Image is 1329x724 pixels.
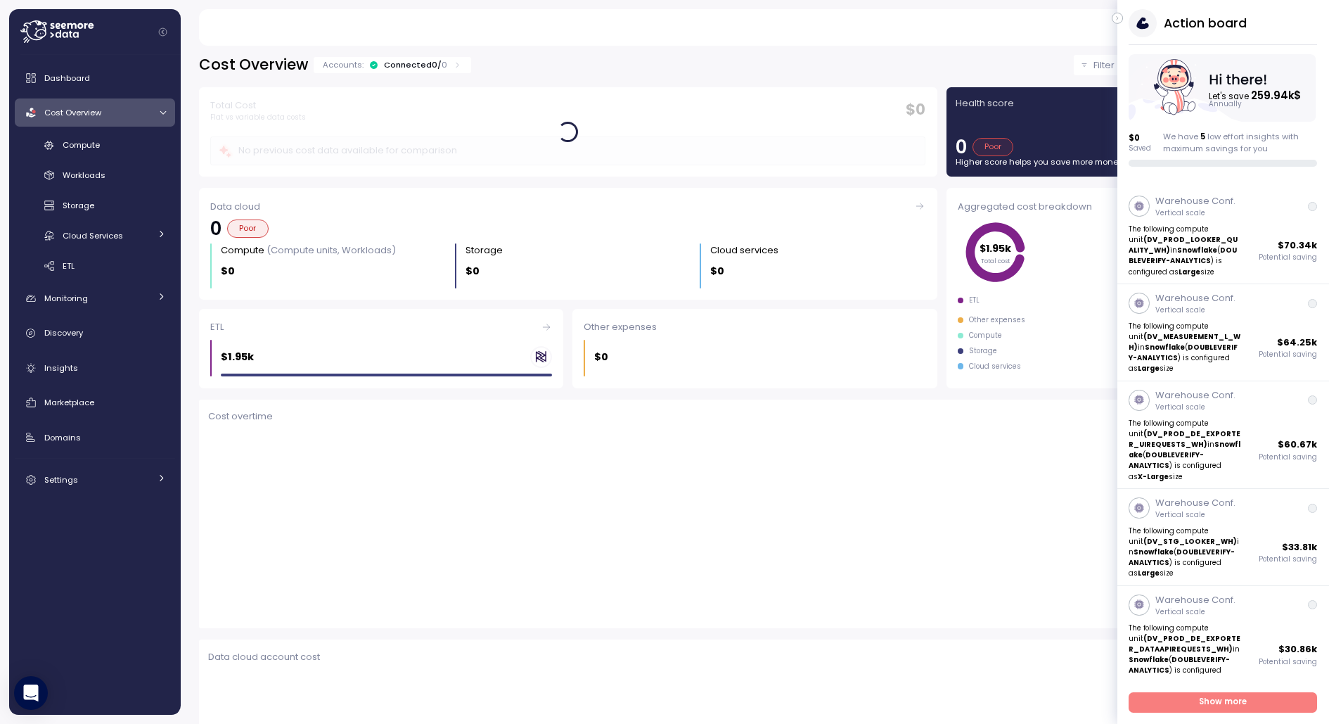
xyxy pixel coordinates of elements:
p: Warehouse Conf. [1155,496,1235,510]
p: Potential saving [1259,657,1318,667]
div: Storage [466,243,503,258]
p: $ 64.25k [1278,336,1318,350]
span: Insights [44,362,78,374]
p: The following compute unit in ( ) is configured as size [1129,418,1243,482]
span: Cost Overview [44,107,101,118]
p: $0 [221,263,235,279]
p: The following compute unit in ( ) is configured as size [1129,224,1243,277]
div: Other expenses [969,315,1025,325]
p: Potential saving [1259,253,1318,262]
p: Saved [1129,144,1152,153]
tspan: 259.94k $ [1252,88,1303,103]
a: Warehouse Conf.Vertical scaleThe following compute unit(DV_PROD_LOOKER_QUALITY_WH)inSnowflake(DOU... [1117,187,1329,284]
a: Warehouse Conf.Vertical scaleThe following compute unit(DV_PROD_DE_EXPORTER_DATAAPIREQUESTS_WH)in... [1117,586,1329,694]
a: Settings [15,466,175,494]
a: Cost Overview [15,99,175,127]
a: Storage [15,194,175,217]
span: Domains [44,432,81,443]
p: Accounts: [323,59,364,70]
span: Marketplace [44,397,94,408]
div: Accounts:Connected0/0 [314,57,471,73]
a: Compute [15,134,175,157]
span: Show more [1200,693,1247,712]
span: 5 [1200,131,1205,142]
div: Storage [969,346,997,356]
p: $0 [710,263,724,279]
strong: Snowflake [1145,343,1186,352]
p: Vertical scale [1155,305,1235,315]
button: Collapse navigation [154,27,172,37]
p: Potential saving [1259,554,1318,564]
div: Compute [969,331,1002,341]
span: Monitoring [44,293,88,304]
span: Dashboard [44,72,90,84]
div: Open Intercom Messenger [14,676,48,710]
a: Warehouse Conf.Vertical scaleThe following compute unit(DV_MEASUREMENT_L_WH)inSnowflake(DOUBLEVER... [1117,284,1329,381]
p: Potential saving [1259,350,1318,360]
a: Marketplace [15,388,175,417]
a: Show more [1129,692,1318,713]
a: ETL [15,254,175,277]
strong: Snowflake [1178,246,1218,255]
div: Other expenses [584,320,925,334]
p: (Compute units, Workloads) [267,243,396,257]
p: Warehouse Conf. [1155,291,1235,305]
strong: (DV_MEASUREMENT_L_WH) [1129,332,1241,352]
p: Vertical scale [1155,607,1235,617]
p: 0 [442,59,447,70]
strong: (DV_PROD_DE_EXPORTER_UIREQUESTS_WH) [1129,429,1241,449]
p: Higher score helps you save more money [956,156,1302,167]
p: Warehouse Conf. [1155,388,1235,402]
span: Storage [63,200,94,211]
span: Settings [44,474,78,485]
p: Warehouse Conf. [1155,194,1235,208]
p: $ 33.81k [1283,540,1318,554]
div: Aggregated cost breakdown [958,200,1299,214]
div: Filter [1074,55,1154,75]
a: ETL$1.95k [199,309,563,388]
p: $0 [594,349,608,365]
strong: DOUBLEVERIFY-ANALYTICS [1129,655,1231,675]
p: $1.95k [221,349,254,365]
div: Connected 0 / [384,59,447,70]
p: $ 70.34k [1278,239,1318,253]
p: 0 [956,138,967,156]
p: Filter [1093,58,1115,72]
a: Cloud Services [15,224,175,247]
div: ETL [969,296,980,305]
p: Vertical scale [1155,510,1235,520]
h3: Action board [1164,14,1247,32]
span: ETL [63,260,75,272]
div: Cloud services [969,362,1021,371]
strong: DOUBLEVERIFY-ANALYTICS [1129,450,1205,470]
div: Compute [221,243,396,258]
h2: Cost Overview [199,55,308,75]
a: Warehouse Conf.Vertical scaleThe following compute unit(DV_PROD_DE_EXPORTER_UIREQUESTS_WH)inSnowf... [1117,381,1329,489]
strong: X-Large [1138,472,1169,481]
text: Annually [1210,100,1243,109]
p: $0 [466,263,480,279]
p: Vertical scale [1155,402,1235,412]
div: We have low effort insights with maximum savings for you [1163,131,1318,154]
strong: DOUBLEVERIFY-ANALYTICS [1129,343,1238,362]
text: Let's save [1210,88,1303,103]
p: Potential saving [1259,452,1318,462]
p: The following compute unit in ( ) is configured as size [1129,526,1243,579]
p: Warehouse Conf. [1155,593,1235,607]
strong: (DV_STG_LOOKER_WH) [1144,537,1238,546]
p: $ 60.67k [1278,438,1318,452]
strong: DOUBLEVERIFY-ANALYTICS [1129,246,1238,265]
div: ETL [210,320,552,334]
a: Warehouse Conf.Vertical scaleThe following compute unit(DV_STG_LOOKER_WH)inSnowflake(DOUBLEVERIFY... [1117,489,1329,586]
div: Poor [227,220,269,238]
tspan: $1.95k [980,241,1011,255]
a: Insights [15,354,175,382]
a: Dashboard [15,64,175,92]
p: Cost overtime [208,409,273,424]
span: Workloads [63,170,105,181]
div: Data cloud [210,200,925,214]
strong: Snowflake [1134,547,1174,557]
p: $ 0 [1129,132,1152,144]
p: 0 [210,220,222,238]
a: Workloads [15,164,175,187]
